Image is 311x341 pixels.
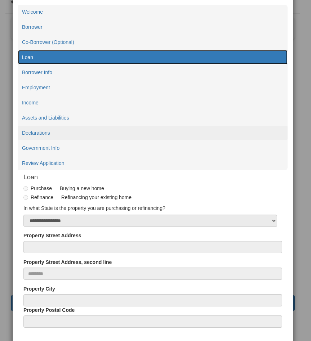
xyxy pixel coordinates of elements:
[18,50,288,64] a: Loan
[18,156,288,170] a: Review Application
[23,205,282,212] div: In what State is the property you are purchasing or refinancing?
[23,315,282,328] input: Property Postal Code
[23,215,277,227] select: In what State is the property you are purchasing or refinancing?
[18,65,288,80] a: Borrower Info
[23,194,132,201] label: Refinance — Refinancing your existing home
[23,241,282,253] input: Property Street Address
[18,126,288,140] a: Declarations
[23,285,55,292] label: Property City
[23,306,75,314] label: Property Postal Code
[18,35,288,49] a: Co-Borrower (Optional)
[23,294,282,306] input: Property City
[23,185,104,192] label: Purchase — Buying a new home
[23,185,282,201] div: Are you purchasing or refinancing?
[18,5,288,19] a: Welcome
[23,174,282,181] h3: Loan
[23,259,112,266] label: Property Street Address, second line
[18,95,288,110] a: Income
[23,268,282,280] input: Property Street Address, second line
[23,195,28,200] input: Refinance — Refinancing your existing home
[23,232,81,239] label: Property Street Address
[23,186,28,191] input: Purchase — Buying a new home
[18,111,288,125] a: Assets and Liabilities
[18,80,288,95] a: Employment
[18,20,288,34] a: Borrower
[18,141,288,155] a: Government Info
